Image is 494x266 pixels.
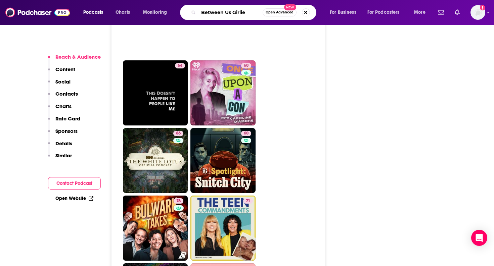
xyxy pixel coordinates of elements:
a: 60 [241,63,251,68]
button: Content [48,66,75,78]
button: open menu [325,7,365,18]
button: open menu [363,7,409,18]
p: Contacts [55,91,78,97]
span: More [414,8,425,17]
div: Search podcasts, credits, & more... [186,5,323,20]
button: Rate Card [48,115,80,128]
a: 76 [123,196,188,261]
button: Show profile menu [470,5,485,20]
button: Reach & Audience [48,54,101,66]
a: 64 [123,60,188,125]
span: Logged in as antoine.jordan [470,5,485,20]
button: Details [48,140,72,153]
button: open menu [79,7,112,18]
div: Open Intercom Messenger [471,230,487,246]
a: 71 [190,196,256,261]
button: Social [48,78,71,91]
span: 60 [244,130,249,137]
a: 76 [174,198,183,204]
button: open menu [409,7,434,18]
span: 66 [176,130,181,137]
p: Social [55,78,71,85]
input: Search podcasts, credits, & more... [198,7,263,18]
p: Content [55,66,75,72]
img: User Profile [470,5,485,20]
a: Charts [111,7,134,18]
p: Similar [55,152,72,159]
span: New [284,4,296,10]
span: 60 [244,62,249,69]
span: 76 [176,198,181,205]
span: Open Advanced [266,11,294,14]
button: open menu [138,7,176,18]
span: For Business [330,8,356,17]
img: Podchaser - Follow, Share and Rate Podcasts [5,6,70,19]
button: Similar [48,152,72,165]
a: 60 [241,131,251,136]
span: Charts [116,8,130,17]
button: Sponsors [48,128,78,140]
p: Charts [55,103,72,109]
svg: Add a profile image [480,5,485,10]
p: Reach & Audience [55,54,101,60]
a: Show notifications dropdown [452,7,462,18]
p: Rate Card [55,115,80,122]
button: Contacts [48,91,78,103]
span: Podcasts [83,8,103,17]
span: Monitoring [143,8,167,17]
a: Show notifications dropdown [435,7,447,18]
a: 60 [190,60,256,125]
p: Sponsors [55,128,78,134]
span: 64 [178,62,182,69]
a: 64 [175,63,185,68]
a: Open Website [55,196,93,201]
p: Details [55,140,72,147]
button: Open AdvancedNew [263,8,297,16]
a: 66 [173,131,183,136]
span: For Podcasters [367,8,400,17]
a: 66 [123,128,188,193]
a: 60 [190,128,256,193]
button: Contact Podcast [48,177,101,190]
button: Charts [48,103,72,115]
a: 71 [243,198,253,204]
span: 71 [246,198,250,205]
